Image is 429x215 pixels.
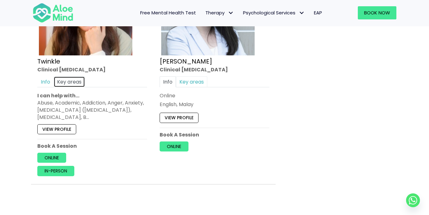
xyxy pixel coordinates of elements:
a: Online [160,141,188,151]
a: Key areas [54,76,85,87]
p: Book A Session [37,142,147,150]
a: Info [160,76,176,87]
a: Psychological ServicesPsychological Services: submenu [238,6,309,19]
nav: Menu [82,6,327,19]
div: Clinical [MEDICAL_DATA] [37,66,147,73]
p: Book A Session [160,131,269,138]
span: Free Mental Health Test [140,9,196,16]
span: Psychological Services [243,9,305,16]
span: Psychological Services: submenu [297,8,306,18]
span: Book Now [364,9,390,16]
a: Online [37,153,66,163]
div: Online [160,92,269,99]
a: Free Mental Health Test [135,6,201,19]
p: I can help with… [37,92,147,99]
a: Twinkle [37,57,60,66]
div: Clinical [MEDICAL_DATA] [160,66,269,73]
a: View profile [160,113,199,123]
img: Aloe mind Logo [33,3,73,23]
a: Info [37,76,54,87]
a: Key areas [176,76,207,87]
span: Therapy: submenu [226,8,235,18]
span: EAP [314,9,322,16]
a: Whatsapp [406,193,420,207]
a: Book Now [358,6,396,19]
a: [PERSON_NAME] [160,57,212,66]
a: EAP [309,6,327,19]
p: English, Malay [160,101,269,108]
a: View profile [37,124,76,134]
a: In-person [37,166,74,176]
div: Abuse, Academic, Addiction, Anger, Anxiety, [MEDICAL_DATA] ([MEDICAL_DATA]), [MEDICAL_DATA], B… [37,99,147,121]
a: TherapyTherapy: submenu [201,6,238,19]
span: Therapy [205,9,234,16]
